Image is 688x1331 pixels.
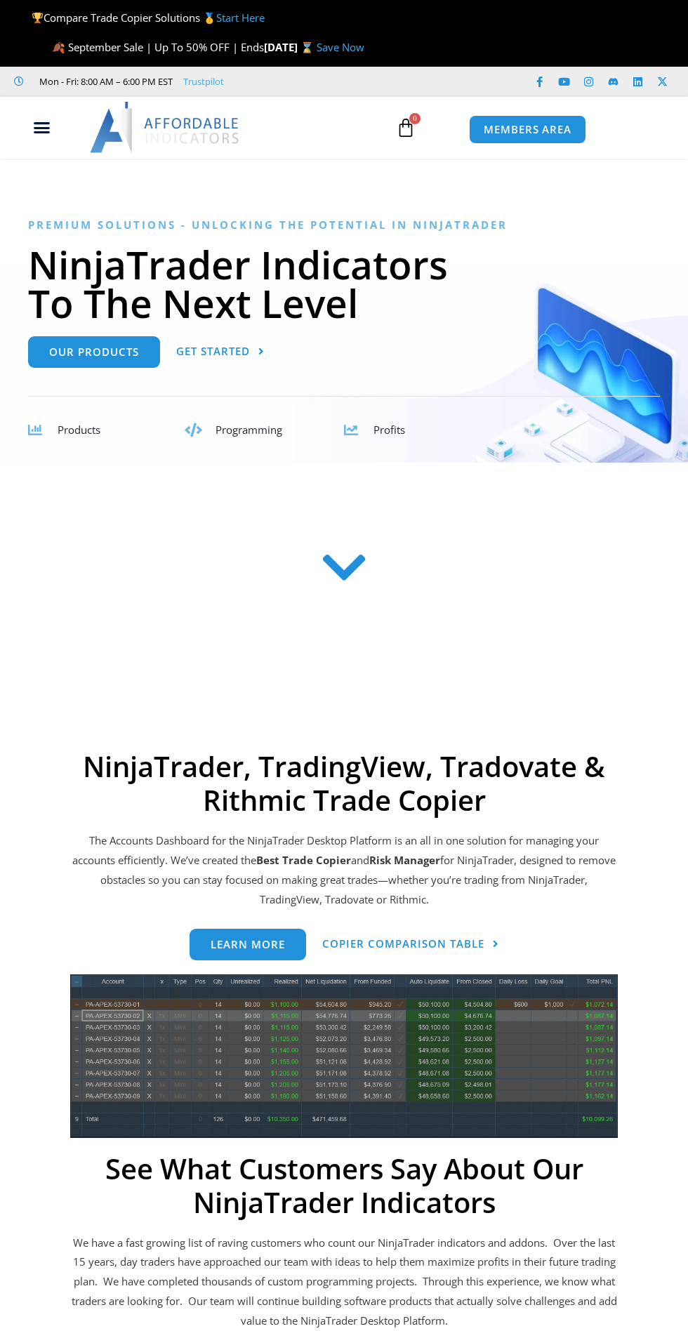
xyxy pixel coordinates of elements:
p: We have a fast growing list of raving customers who count our NinjaTrader indicators and addons. ... [70,1233,618,1331]
span: Products [58,423,100,437]
span: Copier Comparison Table [322,939,484,949]
img: wideview8 28 2 | Affordable Indicators – NinjaTrader [70,974,618,1138]
p: The Accounts Dashboard for the NinjaTrader Desktop Platform is an all in one solution for managin... [70,831,618,909]
a: 0 [375,107,437,148]
strong: [DATE] ⌛ [264,40,317,54]
span: Mon - Fri: 8:00 AM – 6:00 PM EST [36,73,173,90]
a: Start Here [216,11,265,25]
a: Our Products [28,336,160,368]
img: 🏆 [32,13,43,23]
a: MEMBERS AREA [469,115,586,144]
span: Profits [373,423,405,437]
span: Compare Trade Copier Solutions 🥇 [32,11,265,25]
strong: Risk Manager [369,853,440,867]
a: Copier Comparison Table [322,929,499,960]
h2: See What Customers Say About Our NinjaTrader Indicators [70,1152,618,1219]
h1: NinjaTrader Indicators To The Next Level [28,245,660,322]
span: 🍂 September Sale | Up To 50% OFF | Ends [52,40,264,54]
a: Save Now [317,40,364,54]
span: Learn more [211,939,285,950]
span: Get Started [176,346,250,357]
h2: NinjaTrader, TradingView, Tradovate & Rithmic Trade Copier [70,750,618,817]
div: Menu Toggle [8,114,76,141]
img: LogoAI | Affordable Indicators – NinjaTrader [90,102,241,152]
a: Trustpilot [183,73,224,90]
a: Get Started [176,336,265,368]
span: Programming [216,423,282,437]
span: MEMBERS AREA [484,124,571,135]
a: Learn more [190,929,306,960]
b: Best Trade Copier [256,853,351,867]
span: Our Products [49,347,139,357]
span: 0 [409,113,421,124]
h6: Premium Solutions - Unlocking the Potential in NinjaTrader [28,218,660,232]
